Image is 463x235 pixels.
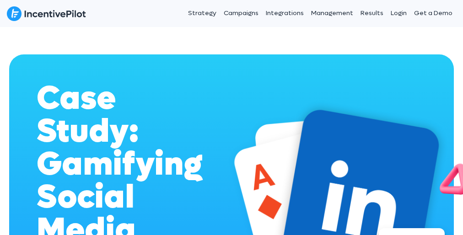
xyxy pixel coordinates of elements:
a: Campaigns [220,2,262,25]
a: Management [307,2,357,25]
a: Integrations [262,2,307,25]
nav: Header Menu [163,2,456,25]
a: Login [387,2,410,25]
img: IncentivePilot [7,6,86,21]
a: Strategy [184,2,220,25]
a: Get a Demo [410,2,456,25]
a: Results [357,2,387,25]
